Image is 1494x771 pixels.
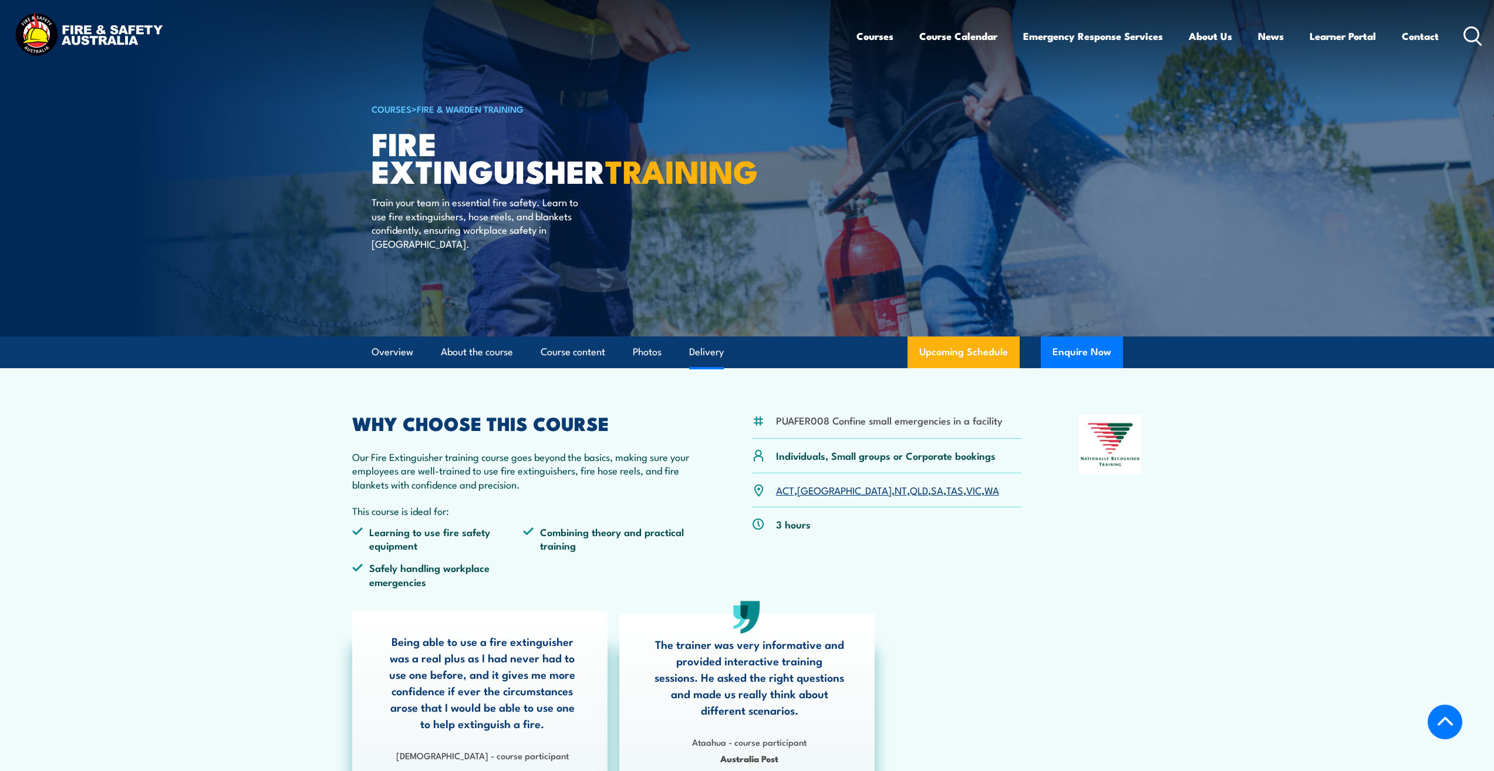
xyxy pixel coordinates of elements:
a: About the course [441,336,513,368]
h2: WHY CHOOSE THIS COURSE [352,415,695,431]
a: ACT [776,483,794,497]
p: , , , , , , , [776,483,999,497]
a: COURSES [372,102,412,115]
p: Train your team in essential fire safety. Learn to use fire extinguishers, hose reels, and blanke... [372,195,586,250]
a: News [1258,21,1284,52]
a: Photos [633,336,662,368]
h6: > [372,102,662,116]
a: Learner Portal [1310,21,1376,52]
a: [GEOGRAPHIC_DATA] [797,483,892,497]
p: Individuals, Small groups or Corporate bookings [776,449,996,462]
strong: Ataahua - course participant [692,735,807,748]
li: Safely handling workplace emergencies [352,561,524,588]
a: Overview [372,336,413,368]
a: SA [931,483,943,497]
a: About Us [1189,21,1232,52]
a: Courses [856,21,893,52]
li: PUAFER008 Confine small emergencies in a facility [776,413,1003,427]
li: Learning to use fire safety equipment [352,525,524,553]
a: Contact [1402,21,1439,52]
p: Being able to use a fire extinguisher was a real plus as I had never had to use one before, and i... [387,633,578,732]
strong: TRAINING [605,146,758,194]
a: Delivery [689,336,724,368]
a: VIC [966,483,982,497]
a: Emergency Response Services [1023,21,1163,52]
a: Course Calendar [919,21,997,52]
a: Course content [541,336,605,368]
p: 3 hours [776,517,811,531]
img: Nationally Recognised Training logo. [1079,415,1142,474]
span: Australia Post [654,752,845,765]
p: Our Fire Extinguisher training course goes beyond the basics, making sure your employees are well... [352,450,695,491]
a: Upcoming Schedule [908,336,1020,368]
a: WA [984,483,999,497]
a: Fire & Warden Training [417,102,524,115]
p: The trainer was very informative and provided interactive training sessions. He asked the right q... [654,636,845,718]
strong: [DEMOGRAPHIC_DATA] - course participant [396,749,569,762]
a: NT [895,483,907,497]
li: Combining theory and practical training [523,525,694,553]
p: This course is ideal for: [352,504,695,517]
a: TAS [946,483,963,497]
button: Enquire Now [1041,336,1123,368]
h1: Fire Extinguisher [372,129,662,184]
a: QLD [910,483,928,497]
